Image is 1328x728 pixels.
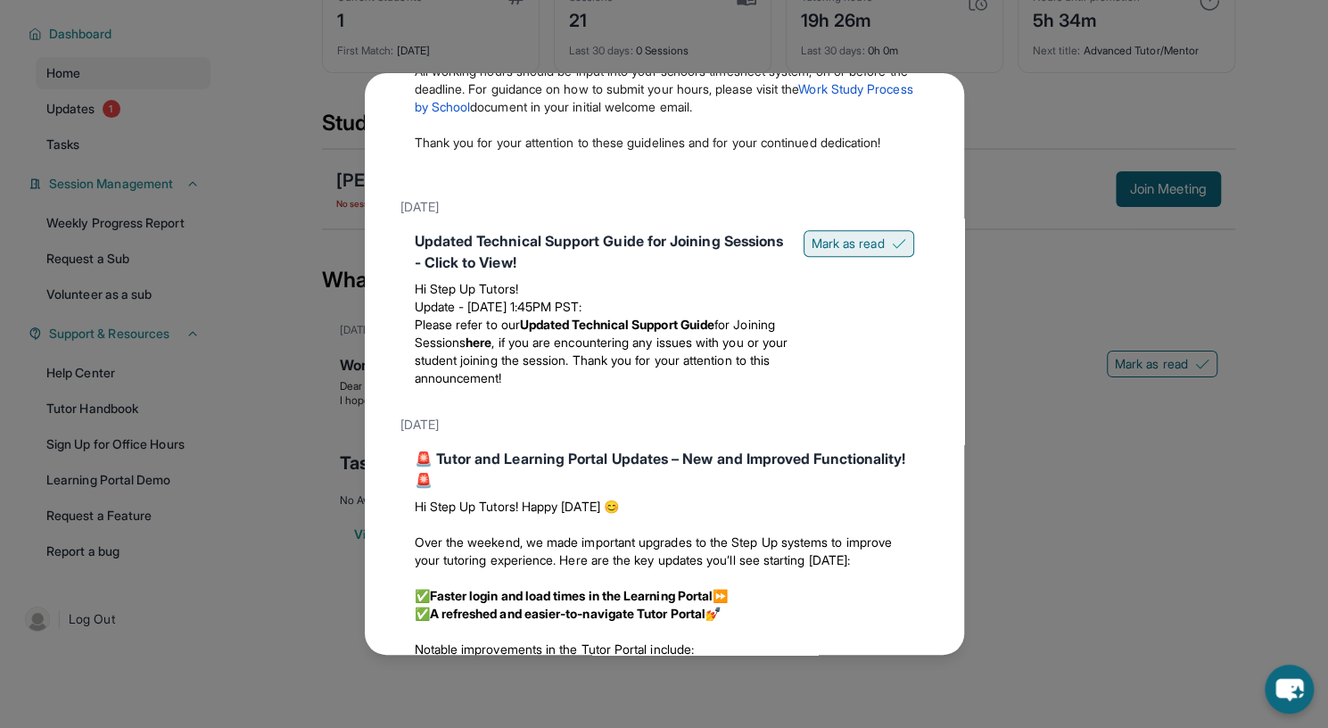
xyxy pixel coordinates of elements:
span: Update - [DATE] 1:45PM PST: [415,299,582,314]
span: Mark as read [812,235,885,252]
span: , if you are encountering any issues with you or your student joining the session. Thank you for ... [415,335,788,385]
span: Notable improvements in the Tutor Portal include: [415,641,694,657]
strong: Updated Technical Support Guide [520,317,714,332]
span: ⏩ [713,588,728,603]
strong: Faster login and load times in the Learning Portal [430,588,713,603]
div: [DATE] [400,191,928,223]
img: Mark as read [892,236,906,251]
button: chat-button [1265,665,1314,714]
div: 🚨 Tutor and Learning Portal Updates – New and Improved Functionality! 🚨 [415,448,914,491]
div: Updated Technical Support Guide for Joining Sessions - Click to View! [415,230,789,273]
button: Mark as read [804,230,914,257]
strong: A refreshed and easier-to-navigate Tutor Portal [430,606,705,621]
span: Thank you for your attention to these guidelines and for your continued dedication! [415,135,881,150]
a: here [466,335,491,350]
span: Please refer to our [415,317,520,332]
span: 💅 [705,606,721,621]
span: Over the weekend, we made important upgrades to the Step Up systems to improve your tutoring expe... [415,534,892,567]
div: [DATE] [400,409,928,441]
span: document in your initial welcome email. [470,99,692,114]
span: ✅ [415,588,430,603]
span: Hi Step Up Tutors! [415,281,518,296]
span: ✅ [415,606,430,621]
span: Hi Step Up Tutors! Happy [DATE] 😊 [415,499,619,514]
